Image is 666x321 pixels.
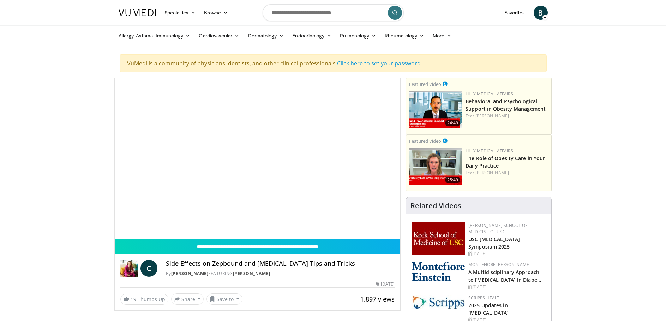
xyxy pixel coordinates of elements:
[194,29,244,43] a: Cardiovascular
[206,293,242,305] button: Save to
[475,170,509,176] a: [PERSON_NAME]
[376,281,395,287] div: [DATE]
[468,262,530,268] a: Montefiore [PERSON_NAME]
[468,269,541,283] a: A Multidisciplinary Approach to [MEDICAL_DATA] in Diabe…
[466,148,513,154] a: Lilly Medical Affairs
[466,91,513,97] a: Lilly Medical Affairs
[409,148,462,185] a: 25:49
[115,78,401,239] video-js: Video Player
[160,6,200,20] a: Specialties
[171,270,209,276] a: [PERSON_NAME]
[200,6,232,20] a: Browse
[337,59,421,67] a: Click here to set your password
[409,91,462,128] a: 24:49
[466,170,548,176] div: Feat.
[120,260,138,277] img: Dr. Carolynn Francavilla
[336,29,380,43] a: Pulmonology
[412,262,465,281] img: b0142b4c-93a1-4b58-8f91-5265c282693c.png.150x105_q85_autocrop_double_scale_upscale_version-0.2.png
[410,202,461,210] h4: Related Videos
[380,29,428,43] a: Rheumatology
[166,260,395,268] h4: Side Effects on Zepbound and [MEDICAL_DATA] Tips and Tricks
[120,294,168,305] a: 19 Thumbs Up
[468,222,527,235] a: [PERSON_NAME] School of Medicine of USC
[428,29,456,43] a: More
[468,295,503,301] a: Scripps Health
[412,222,465,255] img: 7b941f1f-d101-407a-8bfa-07bd47db01ba.png.150x105_q85_autocrop_double_scale_upscale_version-0.2.jpg
[466,155,545,169] a: The Role of Obesity Care in Your Daily Practice
[475,113,509,119] a: [PERSON_NAME]
[120,54,547,72] div: VuMedi is a community of physicians, dentists, and other clinical professionals.
[466,113,548,119] div: Feat.
[244,29,288,43] a: Dermatology
[468,251,546,257] div: [DATE]
[468,236,520,250] a: USC [MEDICAL_DATA] Symposium 2025
[166,270,395,277] div: By FEATURING
[140,260,157,277] a: C
[466,98,546,112] a: Behavioral and Psychological Support in Obesity Management
[468,284,546,290] div: [DATE]
[445,120,460,126] span: 24:49
[409,81,441,87] small: Featured Video
[119,9,156,16] img: VuMedi Logo
[412,295,465,309] img: c9f2b0b7-b02a-4276-a72a-b0cbb4230bc1.jpg.150x105_q85_autocrop_double_scale_upscale_version-0.2.jpg
[360,295,395,303] span: 1,897 views
[500,6,529,20] a: Favorites
[445,177,460,183] span: 25:49
[409,148,462,185] img: e1208b6b-349f-4914-9dd7-f97803bdbf1d.png.150x105_q85_crop-smart_upscale.png
[288,29,336,43] a: Endocrinology
[409,91,462,128] img: ba3304f6-7838-4e41-9c0f-2e31ebde6754.png.150x105_q85_crop-smart_upscale.png
[233,270,270,276] a: [PERSON_NAME]
[171,293,204,305] button: Share
[534,6,548,20] a: B
[114,29,195,43] a: Allergy, Asthma, Immunology
[468,302,509,316] a: 2025 Updates in [MEDICAL_DATA]
[409,138,441,144] small: Featured Video
[263,4,404,21] input: Search topics, interventions
[131,296,136,303] span: 19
